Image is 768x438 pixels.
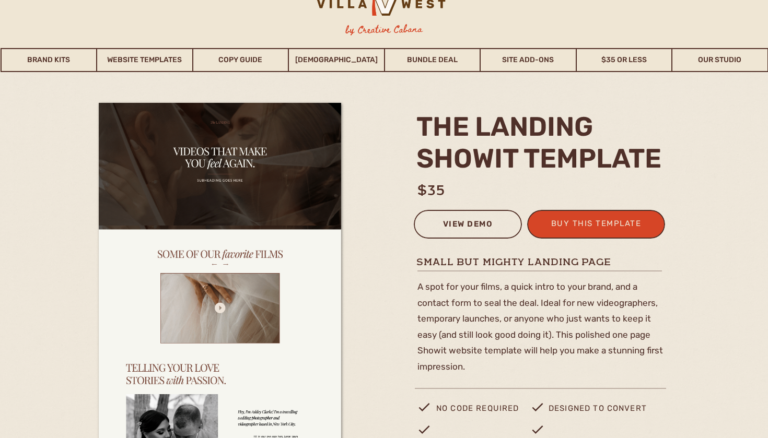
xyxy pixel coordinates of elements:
h3: by Creative Cabana [337,22,432,38]
h1: $35 [417,180,671,193]
a: Bundle Deal [385,48,480,72]
h2: the landing Showit template [416,111,669,173]
a: Site Add-Ons [481,48,576,72]
p: no code required [436,401,531,422]
a: view demo [421,217,515,234]
a: Copy Guide [193,48,288,72]
a: buy this template [545,217,647,234]
a: Website Templates [97,48,192,72]
a: $35 or Less [577,48,672,72]
p: A spot for your films, a quick intro to your brand, and a contact form to seal the deal. Ideal fo... [417,279,666,376]
a: [DEMOGRAPHIC_DATA] [289,48,384,72]
h1: small but mighty landing page [416,255,665,268]
a: Brand Kits [2,48,97,72]
a: Our Studio [672,48,767,72]
p: designed to convert [549,401,666,422]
